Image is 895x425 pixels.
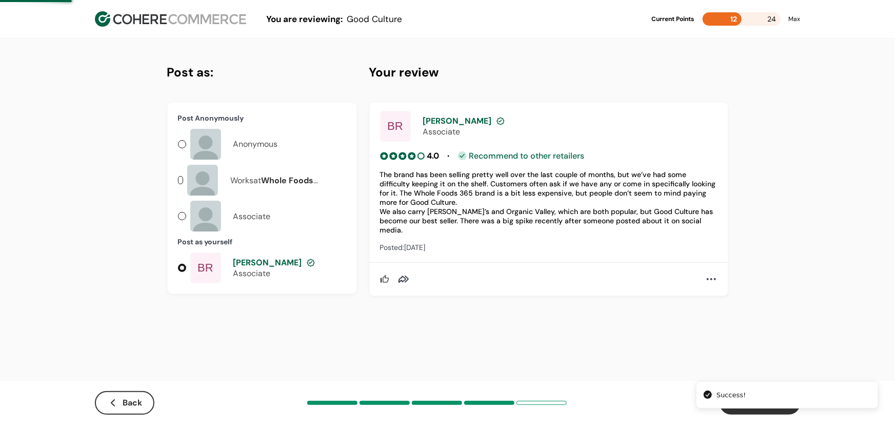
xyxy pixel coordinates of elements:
div: Post as yourself [178,237,346,247]
button: Back [95,391,154,415]
div: The brand has been selling pretty well over the last couple of months, but we’ve had some difficu... [380,170,718,235]
span: You are reviewing: [267,13,343,25]
div: Post Anonymously [178,113,346,124]
span: • [448,151,450,161]
span: [PERSON_NAME] [423,115,492,126]
div: Associate [233,268,315,279]
span: [PERSON_NAME] [233,257,302,268]
h4: Your review [369,63,728,82]
h4: Post as: [167,63,357,82]
div: Recommend to other retailers [458,151,585,160]
div: Anonymous [233,138,278,150]
span: at [253,175,261,186]
div: Posted: [DATE] [380,243,718,252]
div: Max [789,14,801,24]
div: 4.0 [427,150,440,162]
div: Success! [717,390,746,400]
div: Works [230,175,338,186]
span: 24 [768,12,777,26]
span: Whole Foods Market - [GEOGRAPHIC_DATA] [230,175,318,207]
div: Associate [233,211,271,222]
div: Current Points [652,14,694,24]
span: 12 [731,14,738,24]
div: Associate [423,126,718,137]
span: Good Culture [347,13,403,25]
img: Cohere Logo [95,11,246,27]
